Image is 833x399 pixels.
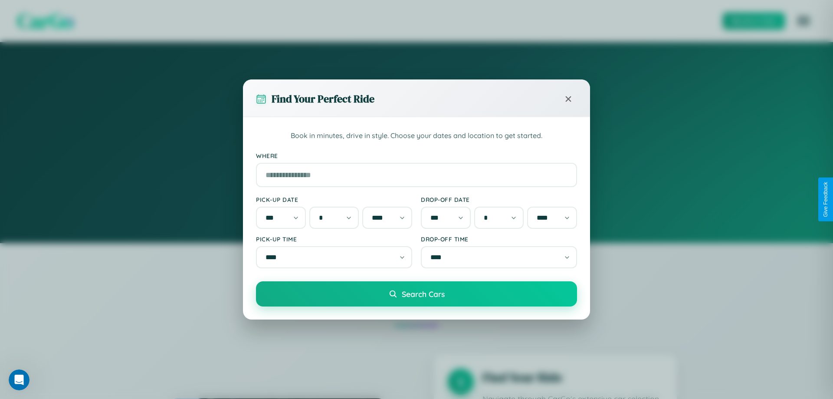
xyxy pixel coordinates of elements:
label: Pick-up Date [256,196,412,203]
label: Drop-off Time [421,235,577,243]
p: Book in minutes, drive in style. Choose your dates and location to get started. [256,130,577,142]
button: Search Cars [256,281,577,307]
label: Pick-up Time [256,235,412,243]
label: Where [256,152,577,159]
h3: Find Your Perfect Ride [272,92,374,106]
label: Drop-off Date [421,196,577,203]
span: Search Cars [402,289,445,299]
